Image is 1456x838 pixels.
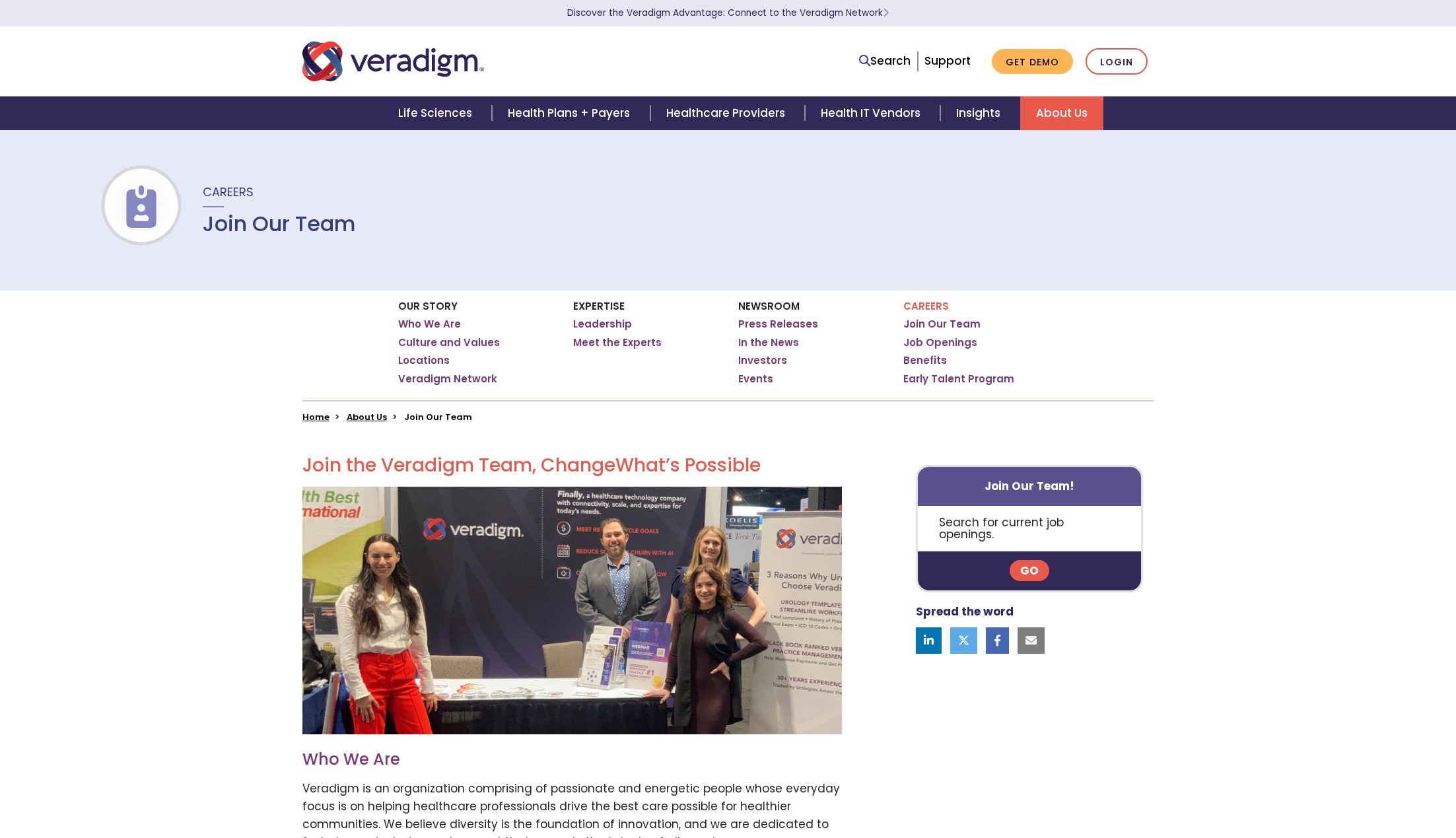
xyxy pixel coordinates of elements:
[203,211,356,236] h1: Join Our Team
[615,452,761,478] span: What’s Possible
[567,7,889,19] a: Discover the Veradigm Advantage: Connect to the Veradigm NetworkLearn More
[650,96,805,130] a: Healthcare Providers
[903,318,981,331] a: Join Our Team
[738,318,818,331] a: Press Releases
[738,354,787,367] a: Investors
[398,318,461,331] a: Who We Are
[573,318,632,331] a: Leadership
[924,53,971,69] a: Support
[347,411,387,423] a: About Us
[1086,48,1148,75] a: Login
[1020,96,1103,130] a: About Us
[805,96,940,130] a: Health IT Vendors
[883,7,889,19] span: Learn More
[985,478,1074,494] strong: Join Our Team!
[903,372,1014,386] a: Early Talent Program
[940,96,1020,130] a: Insights
[302,40,484,83] img: Veradigm logo
[916,604,1014,619] strong: Spread the word
[738,372,773,386] a: Events
[398,354,450,367] a: Locations
[302,454,842,477] h2: Join the Veradigm Team, Change
[492,96,650,130] a: Health Plans + Payers
[903,354,947,367] a: Benefits
[573,336,662,349] a: Meet the Experts
[859,52,911,70] a: Search
[398,336,500,349] a: Culture and Values
[398,372,497,386] a: Veradigm Network
[1010,560,1049,581] a: Go
[302,750,842,769] h3: Who We Are
[302,411,329,423] a: Home
[918,506,1142,551] p: Search for current job openings.
[382,96,492,130] a: Life Sciences
[903,336,977,349] a: Job Openings
[203,184,254,200] span: Careers
[738,336,799,349] a: In the News
[992,49,1073,75] a: Get Demo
